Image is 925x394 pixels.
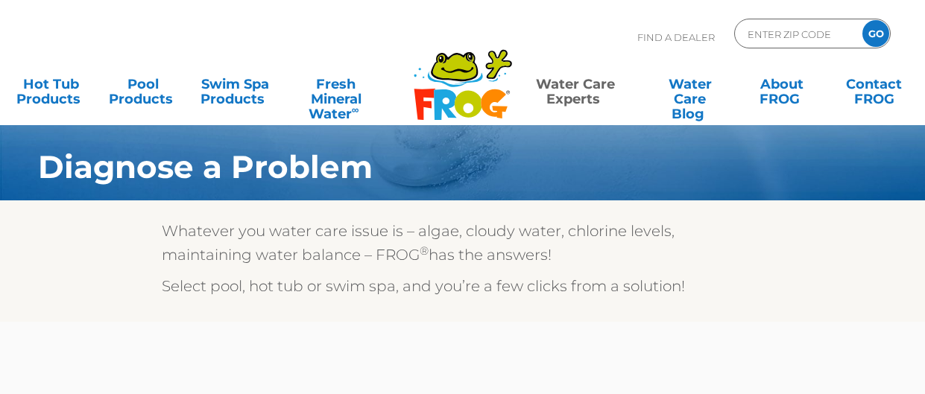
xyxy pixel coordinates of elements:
strong: Diagnose a Problem [38,147,373,186]
sup: ∞ [352,104,359,115]
input: GO [862,20,889,47]
p: Select pool, hot tub or swim spa, and you’re a few clicks from a solution! [162,274,763,298]
a: Hot TubProducts [15,69,86,99]
a: Fresh MineralWater∞ [291,69,381,99]
a: Water CareBlog [654,69,726,99]
p: Whatever you water care issue is – algae, cloudy water, chlorine levels, maintaining water balanc... [162,219,763,267]
a: ContactFROG [839,69,910,99]
a: Water CareExperts [517,69,634,99]
a: AboutFROG [746,69,818,99]
a: PoolProducts [107,69,179,99]
sup: ® [420,244,429,258]
p: Find A Dealer [637,19,715,56]
a: Swim SpaProducts [199,69,271,99]
img: Frog Products Logo [405,30,520,121]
